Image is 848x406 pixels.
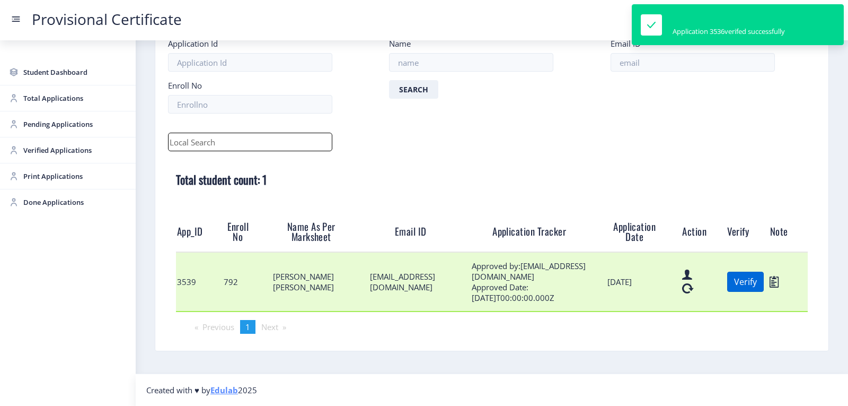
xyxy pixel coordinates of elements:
[611,38,641,49] label: Email ID
[23,92,127,105] span: Total Applications
[261,322,278,332] span: Next
[769,212,808,252] th: Note
[168,133,332,151] input: Local Search
[23,144,127,157] span: Verified Applications
[23,118,127,131] span: Pending Applications
[369,212,471,252] th: Email ID
[176,212,223,252] th: App_ID
[168,320,816,334] ul: Pagination
[210,385,238,395] a: Edulab
[202,322,234,332] span: Previous
[168,53,332,72] input: Application Id
[168,95,332,114] input: Enrollno
[176,252,223,312] td: 3539
[681,212,726,252] th: Action
[389,53,553,72] input: name
[389,80,438,99] button: Search
[23,170,127,183] span: Print Applications
[673,27,785,36] div: Application 3536verifed successfully
[23,196,127,209] span: Done Applications
[245,322,250,332] span: 1
[168,38,218,49] label: Application Id
[727,212,769,252] th: Verify
[176,171,267,188] b: Total student count: 1
[21,14,192,25] a: Provisional Certificate
[471,212,607,252] th: Application Tracker
[607,252,682,312] td: [DATE]
[223,252,272,312] td: 792
[727,272,764,292] button: Verify
[168,80,202,91] label: Enroll No
[223,212,272,252] th: Enroll No
[471,252,607,312] td: Approved by:[EMAIL_ADDRESS][DOMAIN_NAME] Approved Date:[DATE]T00:00:00.000Z
[389,38,411,49] label: Name
[146,385,257,395] span: Created with ♥ by 2025
[611,53,775,72] input: email
[369,252,471,312] td: [EMAIL_ADDRESS][DOMAIN_NAME]
[272,212,369,252] th: Name As Per Marksheet
[272,252,369,312] td: [PERSON_NAME] [PERSON_NAME]
[23,66,127,79] span: Student Dashboard
[607,212,682,252] th: Application Date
